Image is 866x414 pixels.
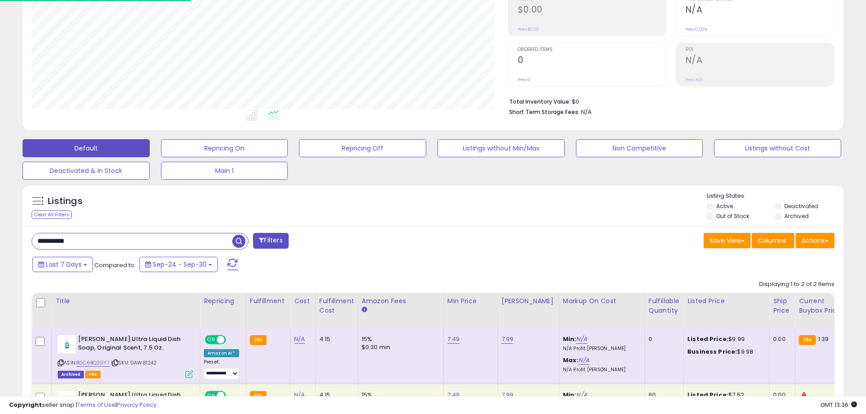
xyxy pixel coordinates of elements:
[77,400,115,409] a: Terms of Use
[820,400,857,409] span: 2025-10-8 13:36 GMT
[518,5,666,17] h2: $0.00
[85,371,101,378] span: FBA
[206,336,217,344] span: ON
[576,139,703,157] button: Non Competitive
[686,77,703,82] small: Prev: N/A
[299,139,426,157] button: Repricing Off
[294,296,312,306] div: Cost
[518,77,530,82] small: Prev: 0
[581,108,592,116] span: N/A
[687,347,737,356] b: Business Price:
[111,359,157,366] span: | SKU: DAW81242
[563,367,638,373] p: N/A Profit [PERSON_NAME]
[250,296,286,306] div: Fulfillment
[23,162,150,180] button: Deactivated & In Stock
[518,47,666,52] span: Ordered Items
[758,236,786,245] span: Columns
[686,55,834,67] h2: N/A
[362,296,440,306] div: Amazon Fees
[687,296,765,306] div: Listed Price
[716,212,749,220] label: Out of Stock
[161,139,288,157] button: Repricing On
[784,202,818,210] label: Deactivated
[76,359,110,367] a: B0C6BQ2GY7
[362,335,437,343] div: 15%
[563,296,641,306] div: Markup on Cost
[32,257,93,272] button: Last 7 Days
[23,139,150,157] button: Default
[46,260,82,269] span: Last 7 Days
[716,202,733,210] label: Active
[687,335,762,343] div: $9.99
[78,335,188,354] b: [PERSON_NAME] Ultra Liquid Dish Soap, Original Scent, 7.5 Oz.
[799,335,815,345] small: FBA
[687,335,728,343] b: Listed Price:
[225,336,239,344] span: OFF
[559,293,645,328] th: The percentage added to the cost of goods (COGS) that forms the calculator for Min & Max prices.
[818,335,829,343] span: 1.39
[784,212,809,220] label: Archived
[32,210,72,219] div: Clear All Filters
[687,348,762,356] div: $9.98
[253,233,288,249] button: Filters
[58,335,193,377] div: ASIN:
[58,335,76,353] img: 21z95U2442L._SL40_.jpg
[204,296,242,306] div: Repricing
[563,356,579,364] b: Max:
[576,335,587,344] a: N/A
[686,47,834,52] span: ROI
[649,296,680,315] div: Fulfillable Quantity
[578,356,589,365] a: N/A
[773,335,788,343] div: 0.00
[649,335,677,343] div: 0
[319,335,351,343] div: 4.15
[502,296,555,306] div: [PERSON_NAME]
[752,233,794,248] button: Columns
[9,401,157,409] div: seller snap | |
[55,296,196,306] div: Title
[447,335,460,344] a: 7.49
[139,257,218,272] button: Sep-24 - Sep-30
[94,261,136,269] span: Compared to:
[153,260,207,269] span: Sep-24 - Sep-30
[502,335,514,344] a: 7.99
[714,139,841,157] button: Listings without Cost
[438,139,565,157] button: Listings without Min/Max
[447,296,494,306] div: Min Price
[48,195,83,208] h5: Listings
[509,98,571,105] b: Total Inventory Value:
[204,359,239,379] div: Preset:
[319,296,354,315] div: Fulfillment Cost
[294,335,305,344] a: N/A
[9,400,42,409] strong: Copyright
[799,296,845,315] div: Current Buybox Price
[117,400,157,409] a: Privacy Policy
[509,96,828,106] li: $0
[686,27,707,32] small: Prev: 0.00%
[704,233,751,248] button: Save View
[362,343,437,351] div: $0.30 min
[250,335,267,345] small: FBA
[563,346,638,352] p: N/A Profit [PERSON_NAME]
[518,55,666,67] h2: 0
[161,162,288,180] button: Main 1
[58,371,84,378] span: Listings that have been deleted from Seller Central
[707,192,843,200] p: Listing States:
[362,306,367,314] small: Amazon Fees.
[796,233,834,248] button: Actions
[563,335,576,343] b: Min:
[686,5,834,17] h2: N/A
[204,349,239,357] div: Amazon AI *
[773,296,791,315] div: Ship Price
[759,280,834,289] div: Displaying 1 to 2 of 2 items
[518,27,539,32] small: Prev: $0.00
[509,108,580,116] b: Short Term Storage Fees:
